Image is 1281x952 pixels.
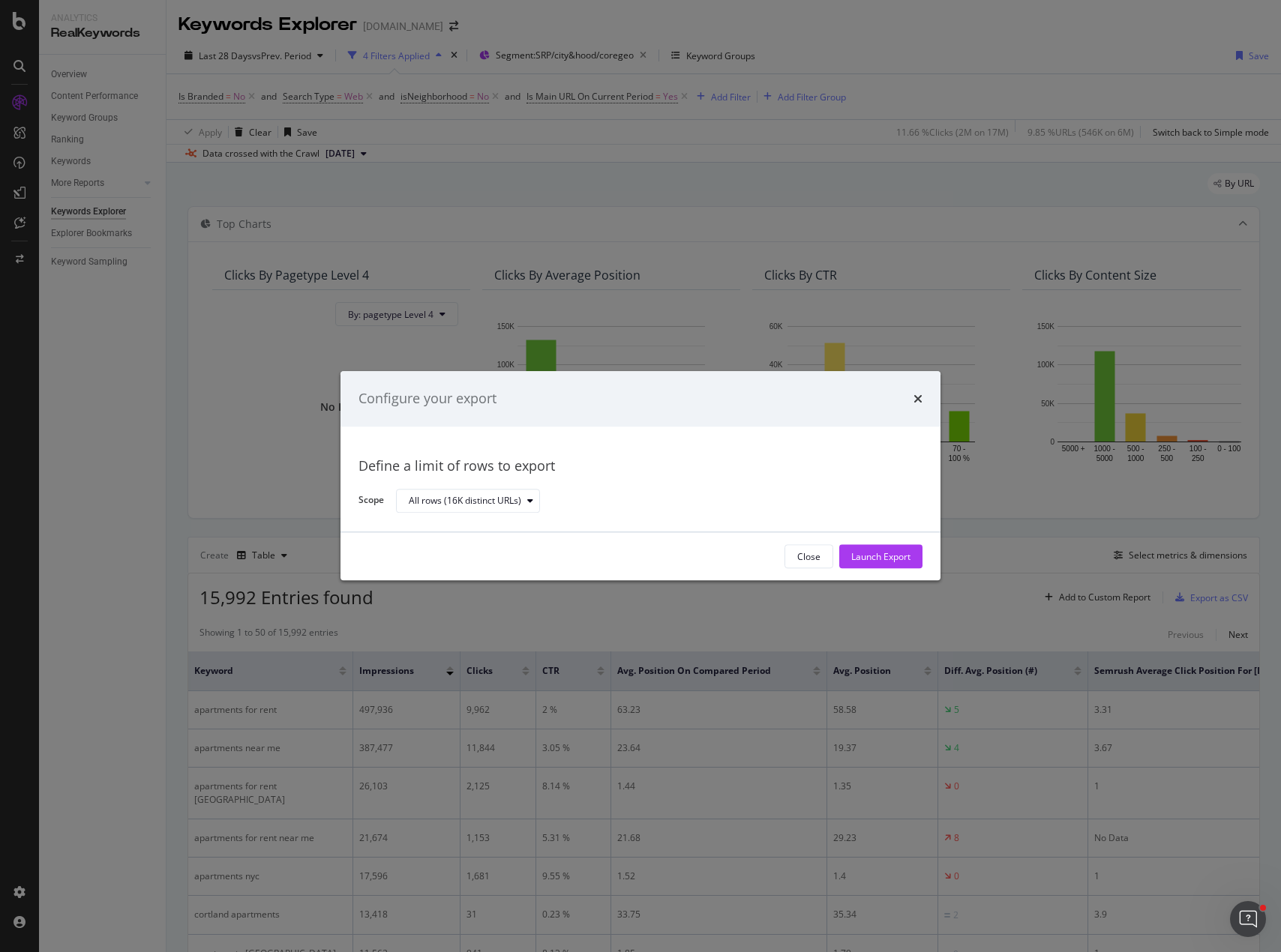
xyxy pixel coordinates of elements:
[396,489,540,513] button: All rows (16K distinct URLs)
[851,550,910,563] div: Launch Export
[797,550,820,563] div: Close
[358,457,922,476] div: Define a limit of rows to export
[839,545,922,569] button: Launch Export
[784,545,833,569] button: Close
[358,389,496,409] div: Configure your export
[913,389,922,409] div: times
[358,494,384,510] label: Scope
[1230,901,1266,937] iframe: Intercom live chat
[409,496,521,505] div: All rows (16K distinct URLs)
[340,371,940,580] div: modal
